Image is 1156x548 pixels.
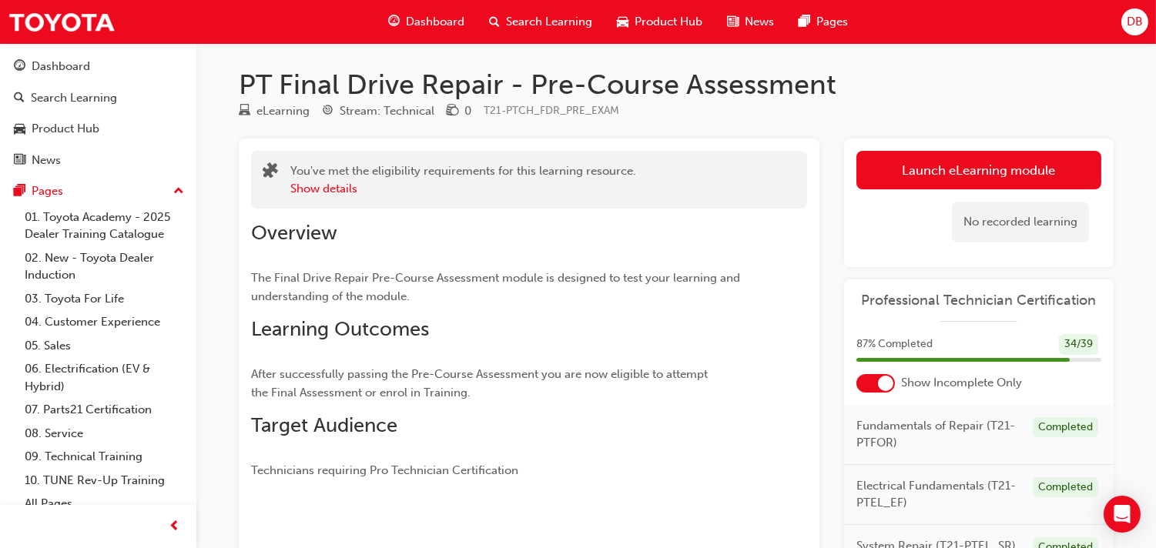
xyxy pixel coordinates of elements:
span: 87 % Completed [856,336,933,353]
span: The Final Drive Repair Pre-Course Assessment module is designed to test your learning and underst... [251,271,743,303]
button: Pages [6,177,190,205]
a: Search Learning [6,84,190,112]
a: 05. Sales [18,334,190,358]
div: News [32,152,61,169]
span: DB [1127,13,1143,31]
span: prev-icon [169,517,181,536]
div: Completed [1033,477,1098,498]
a: 02. New - Toyota Dealer Induction [18,246,190,287]
a: 08. Service [18,422,190,446]
div: No recorded learning [952,202,1089,242]
img: Trak [8,5,116,39]
button: DB [1121,8,1148,35]
div: Open Intercom Messenger [1104,496,1141,533]
div: Dashboard [32,58,90,75]
a: 07. Parts21 Certification [18,398,190,422]
a: All Pages [18,492,190,516]
a: car-iconProduct Hub [605,6,715,38]
span: Show Incomplete Only [901,374,1022,392]
a: 10. TUNE Rev-Up Training [18,469,190,493]
a: 09. Technical Training [18,445,190,469]
button: Show details [290,180,357,198]
div: Stream [322,102,434,121]
div: Pages [32,182,63,200]
a: Professional Technician Certification [856,292,1101,309]
span: target-icon [322,105,333,119]
a: 06. Electrification (EV & Hybrid) [18,357,190,398]
span: money-icon [447,105,458,119]
a: news-iconNews [715,6,786,38]
a: Launch eLearning module [856,151,1101,189]
span: Dashboard [406,13,464,31]
span: Electrical Fundamentals (T21-PTEL_EF) [856,477,1020,512]
button: DashboardSearch LearningProduct HubNews [6,49,190,177]
span: pages-icon [14,185,25,199]
span: guage-icon [14,60,25,74]
a: Product Hub [6,115,190,143]
div: You've met the eligibility requirements for this learning resource. [290,162,636,197]
div: 34 / 39 [1059,334,1098,355]
span: Learning resource code [484,104,619,117]
a: pages-iconPages [786,6,860,38]
div: Product Hub [32,120,99,138]
span: After successfully passing the Pre-Course Assessment you are now eligible to attempt the Final As... [251,367,711,399]
span: Target Audience [251,413,397,437]
a: News [6,146,190,175]
div: Search Learning [31,89,117,107]
span: Pages [816,13,848,31]
span: news-icon [14,154,25,168]
span: Learning Outcomes [251,317,429,341]
span: Product Hub [635,13,702,31]
span: Search Learning [506,13,592,31]
a: 03. Toyota For Life [18,287,190,311]
div: eLearning [256,102,310,120]
a: Dashboard [6,52,190,81]
span: search-icon [14,92,25,105]
span: news-icon [727,12,739,32]
span: News [745,13,774,31]
a: guage-iconDashboard [376,6,477,38]
a: 04. Customer Experience [18,310,190,334]
span: pages-icon [799,12,810,32]
div: Stream: Technical [340,102,434,120]
div: Completed [1033,417,1098,438]
a: search-iconSearch Learning [477,6,605,38]
span: puzzle-icon [263,164,278,182]
span: Overview [251,221,337,245]
span: Technicians requiring Pro Technician Certification [251,463,518,477]
span: up-icon [173,182,184,202]
span: car-icon [617,12,628,32]
div: Type [239,102,310,121]
span: guage-icon [388,12,400,32]
span: car-icon [14,122,25,136]
span: Fundamentals of Repair (T21-PTFOR) [856,417,1020,452]
span: search-icon [489,12,500,32]
span: learningResourceType_ELEARNING-icon [239,105,250,119]
div: Price [447,102,471,121]
h1: PT Final Drive Repair - Pre-Course Assessment [239,68,1114,102]
div: 0 [464,102,471,120]
a: 01. Toyota Academy - 2025 Dealer Training Catalogue [18,205,190,246]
